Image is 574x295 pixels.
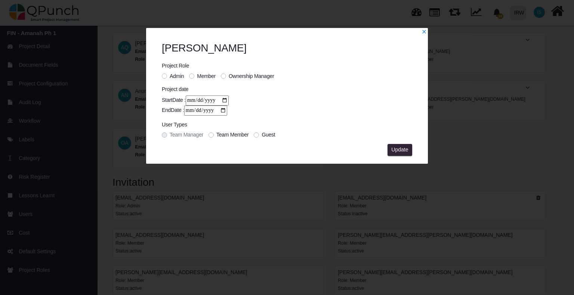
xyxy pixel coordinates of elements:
a: x [422,29,427,35]
svg: x [422,29,427,34]
span: Admin [170,73,184,79]
button: Update [388,144,412,156]
span: Member [197,73,216,79]
span: Ownership Manager [229,73,274,79]
span: Team Member [216,132,249,138]
legend: User Types [162,121,280,131]
span: Team Manager [170,132,203,138]
legend: Project Role [162,62,279,72]
h2: [PERSON_NAME] [162,42,412,54]
span: Update [391,147,408,153]
span: Guest [262,132,275,138]
div: StartDate : EndDate : [162,95,229,116]
legend: Project date [162,85,229,95]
